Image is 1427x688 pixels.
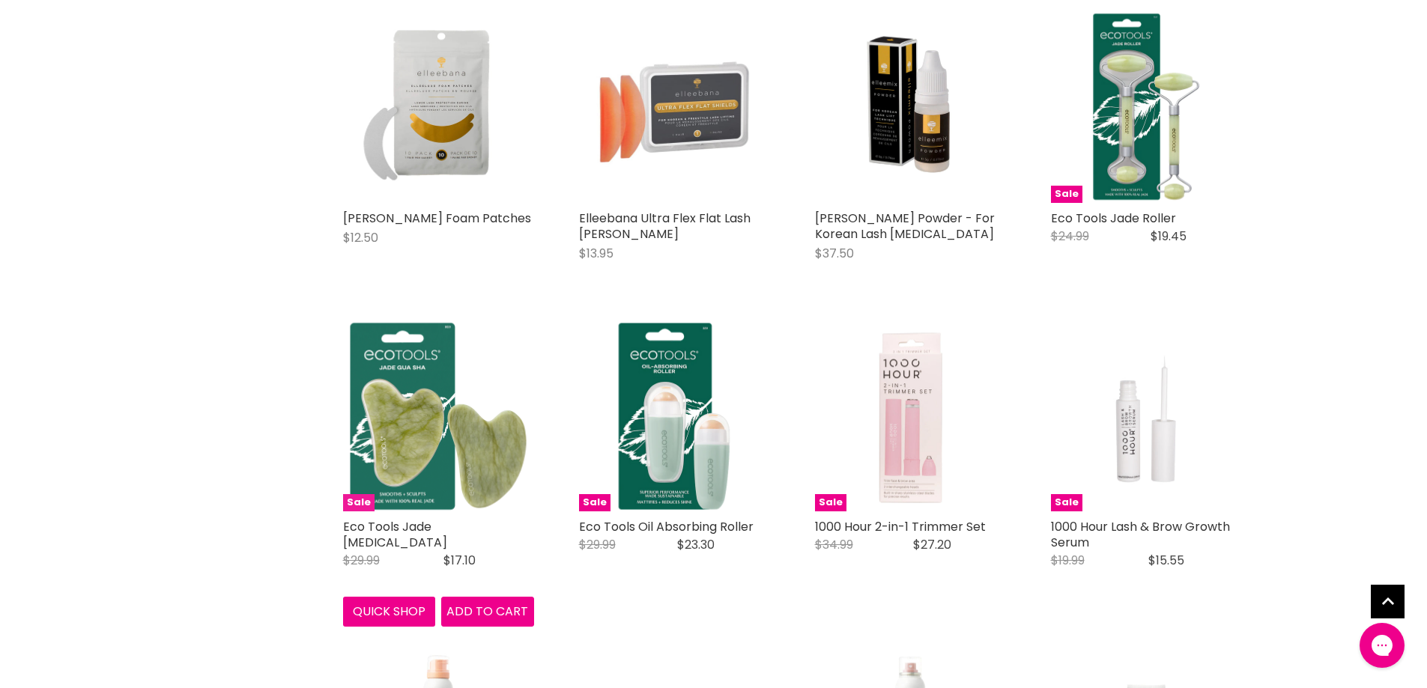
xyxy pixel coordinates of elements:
[1051,228,1089,245] span: $24.99
[343,320,534,511] img: Eco Tools Jade Gua Sha
[815,245,854,262] span: $37.50
[343,518,447,551] a: Eco Tools Jade [MEDICAL_DATA]
[1051,320,1242,511] img: 1000 Hour Lash & Brow Growth Serum
[579,210,751,243] a: Elleebana Ultra Flex Flat Lash [PERSON_NAME]
[579,494,611,511] span: Sale
[343,229,378,246] span: $12.50
[579,536,616,553] span: $29.99
[815,210,995,243] a: [PERSON_NAME] Powder - For Korean Lash [MEDICAL_DATA]
[579,320,770,511] img: Eco Tools Oil Absorbing Roller
[1051,210,1176,227] a: Eco Tools Jade Roller
[913,536,951,553] span: $27.20
[343,494,375,511] span: Sale
[343,210,531,227] a: [PERSON_NAME] Foam Patches
[1051,494,1082,511] span: Sale
[446,603,528,620] span: Add to cart
[815,518,986,535] a: 1000 Hour 2-in-1 Trimmer Set
[1051,552,1085,569] span: $19.99
[1352,618,1412,673] iframe: Gorgias live chat messenger
[815,494,846,511] span: Sale
[343,320,534,511] a: Eco Tools Jade Gua Sha Sale
[1051,186,1082,203] span: Sale
[1051,12,1242,203] a: Eco Tools Jade Roller Eco Tools Jade Roller Sale
[1051,320,1242,511] a: 1000 Hour Lash & Brow Growth Serum 1000 Hour Lash & Brow Growth Serum Sale
[815,12,1006,203] img: Elleebana ElleeMix Powder - For Korean Lash Lift Technique
[1051,518,1230,551] a: 1000 Hour Lash & Brow Growth Serum
[579,245,613,262] span: $13.95
[1051,12,1242,203] img: Eco Tools Jade Roller
[441,597,534,627] button: Add to cart
[677,536,715,553] span: $23.30
[343,597,436,627] button: Quick shop
[343,12,534,203] img: Elleebana ElleeLuxe Foam Patches
[579,12,770,203] img: Elleebana Ultra Flex Flat Lash Shields
[1148,552,1184,569] span: $15.55
[343,552,380,569] span: $29.99
[1151,228,1187,245] span: $19.45
[579,518,754,535] a: Eco Tools Oil Absorbing Roller
[815,320,1006,511] a: 1000 Hour 2-in-1 Trimmer Set 1000 Hour 2-in-1 Trimmer Set Sale
[815,320,1006,511] img: 1000 Hour 2-in-1 Trimmer Set
[815,536,853,553] span: $34.99
[579,320,770,511] a: Eco Tools Oil Absorbing Roller Eco Tools Oil Absorbing Roller Sale
[443,552,476,569] span: $17.10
